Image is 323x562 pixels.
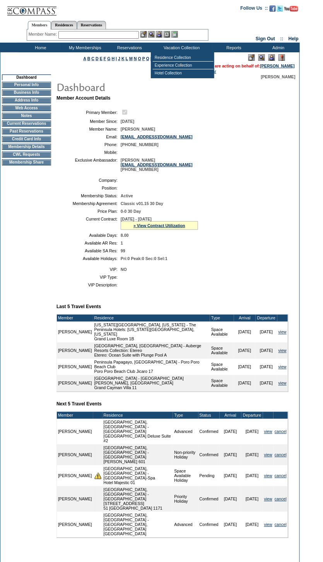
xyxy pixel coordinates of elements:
td: [PERSON_NAME] [57,322,93,343]
a: D [96,56,99,61]
td: My Memberships [62,43,106,52]
td: Reports [211,43,255,52]
td: Member Name: [60,127,118,131]
td: Membership Agreement: [60,201,118,206]
td: [GEOGRAPHIC_DATA], [GEOGRAPHIC_DATA] - Auberge Resorts Collection: Etereo Etereo: Ocean Suite wit... [93,343,210,359]
td: Company: [60,178,118,183]
a: view [279,365,287,369]
a: M [129,56,133,61]
td: Departure [241,412,263,419]
td: [US_STATE][GEOGRAPHIC_DATA], [US_STATE] - The Peninsula Hotels: [US_STATE][GEOGRAPHIC_DATA], [US_... [93,322,210,343]
a: B [87,56,91,61]
a: K [121,56,125,61]
td: Arrival [234,315,256,322]
a: A [84,56,86,61]
td: Space Available [210,359,234,375]
img: Subscribe to our YouTube Channel [284,6,298,12]
span: [PHONE_NUMBER] [121,142,159,147]
a: Subscribe to our YouTube Channel [284,8,298,12]
td: Home [17,43,62,52]
td: [DATE] [234,343,256,359]
img: pgTtlDashboard.gif [56,79,211,95]
a: [PERSON_NAME] [260,64,295,68]
td: [GEOGRAPHIC_DATA], [GEOGRAPHIC_DATA] - [GEOGRAPHIC_DATA][STREET_ADDRESS] 51 [GEOGRAPHIC_DATA] 1171 [103,486,173,512]
b: Member Account Details [56,95,111,101]
td: Web Access [2,105,51,111]
img: Impersonate [156,31,162,38]
a: O [138,56,141,61]
td: [DATE] [241,512,263,538]
img: b_calculator.gif [171,31,178,38]
img: Impersonate [268,54,275,61]
td: Residence Collection [153,54,214,62]
b: Last 5 Travel Events [56,304,101,310]
a: Residences [51,21,77,29]
a: [EMAIL_ADDRESS][DOMAIN_NAME] [121,134,193,139]
td: Advanced [173,512,198,538]
td: Dashboard [2,74,51,80]
span: [PERSON_NAME] [PHONE_NUMBER] [121,158,193,172]
span: :: [280,36,284,41]
td: Membership Share [2,159,51,165]
td: Vacation Collection [151,43,211,52]
td: [PERSON_NAME] [57,512,93,538]
a: Become our fan on Facebook [270,8,276,12]
td: Member Since: [60,119,118,124]
td: Business Info [2,90,51,96]
span: [DATE] [121,119,134,124]
span: NO [121,267,127,272]
td: Membership Details [2,144,51,150]
td: [DATE] [256,343,277,359]
td: [PERSON_NAME] [57,486,93,512]
td: Hotel Collection [153,69,214,77]
td: Position: [60,186,118,190]
td: [DATE] [256,375,277,391]
td: [DATE] [234,359,256,375]
td: Arrival [220,412,241,419]
td: Member [57,412,93,419]
a: Sign Out [256,36,275,41]
span: You are acting on behalf of: [206,64,295,68]
b: Next 5 Travel Events [56,402,102,407]
a: I [116,56,117,61]
span: Active [121,193,133,198]
td: [GEOGRAPHIC_DATA], [GEOGRAPHIC_DATA] - [GEOGRAPHIC_DATA]-Spa Hotel Majestic 01 [103,465,173,486]
td: [PERSON_NAME] [57,375,93,391]
img: View [148,31,155,38]
a: L [126,56,128,61]
a: cancel [275,429,287,434]
td: Departure [256,315,277,322]
td: [DATE] [241,445,263,465]
td: Non-priority Holiday [173,445,198,465]
img: There are insufficient days and/or tokens to cover this reservation [94,472,101,479]
td: Advanced [173,419,198,445]
td: Credit Card Info [2,136,51,142]
a: F [104,56,106,61]
span: 8.00 [121,233,129,238]
td: Primary Member: [60,109,118,116]
td: Past Reservations [2,128,51,134]
a: cancel [275,474,287,478]
img: b_edit.gif [140,31,147,38]
td: Priority Holiday [173,486,198,512]
span: [PERSON_NAME] [121,127,155,131]
a: C [91,56,94,61]
td: Space Available [210,322,234,343]
td: Type [210,315,234,322]
a: view [279,381,287,386]
a: [EMAIL_ADDRESS][DOMAIN_NAME] [121,162,193,167]
td: Available Days: [60,233,118,238]
a: Help [289,36,299,41]
a: N [134,56,137,61]
td: VIP Type: [60,275,118,279]
img: Follow us on Twitter [277,5,283,12]
td: Status [198,412,220,419]
td: [DATE] [241,486,263,512]
td: [DATE] [241,465,263,486]
td: [DATE] [256,322,277,343]
a: Follow us on Twitter [277,8,283,12]
img: Log Concern/Member Elevation [279,54,285,61]
td: Available Holidays: [60,256,118,261]
a: cancel [275,453,287,457]
td: Confirmed [198,419,220,445]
